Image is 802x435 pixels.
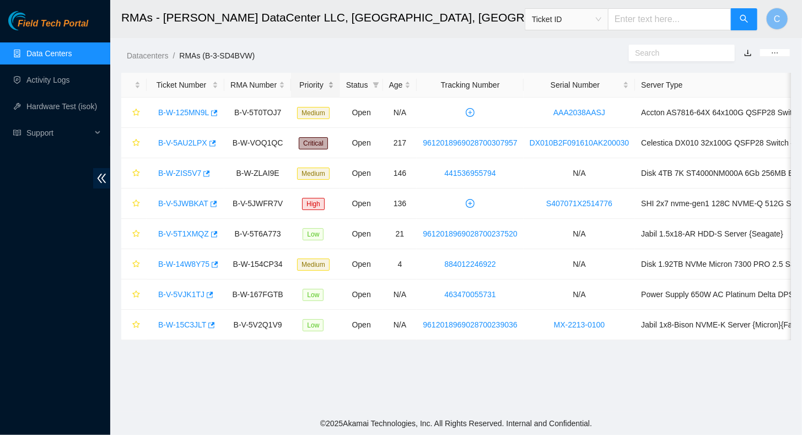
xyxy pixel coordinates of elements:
[383,280,417,310] td: N/A
[383,158,417,189] td: 146
[530,138,629,147] a: DX010B2F091610AK200030
[132,260,140,269] span: star
[132,321,140,330] span: star
[524,158,636,189] td: N/A
[26,49,72,58] a: Data Centers
[383,219,417,249] td: 21
[303,289,324,301] span: Low
[173,51,175,60] span: /
[524,219,636,249] td: N/A
[423,320,517,329] a: 9612018969028700239036
[224,249,291,280] td: B-W-154CP34
[383,310,417,340] td: N/A
[158,290,204,299] a: B-V-5VJK1TJ
[18,19,88,29] span: Field Tech Portal
[158,169,201,178] a: B-W-ZIS5V7
[297,168,330,180] span: Medium
[127,225,141,243] button: star
[340,249,383,280] td: Open
[158,320,206,329] a: B-W-15C3JLT
[132,230,140,239] span: star
[127,286,141,303] button: star
[346,79,368,91] span: Status
[158,138,207,147] a: B-V-5AU2LPX
[132,109,140,117] span: star
[444,169,496,178] a: 441536955794
[93,168,110,189] span: double-left
[383,189,417,219] td: 136
[132,291,140,299] span: star
[532,11,601,28] span: Ticket ID
[127,316,141,334] button: star
[13,129,21,137] span: read
[524,280,636,310] td: N/A
[110,412,802,435] footer: © 2025 Akamai Technologies, Inc. All Rights Reserved. Internal and Confidential.
[774,12,781,26] span: C
[303,228,324,240] span: Low
[731,8,757,30] button: search
[423,229,517,238] a: 9612018969028700237520
[8,20,88,34] a: Akamai TechnologiesField Tech Portal
[127,51,168,60] a: Datacenters
[444,260,496,268] a: 884012246922
[8,11,56,30] img: Akamai Technologies
[224,128,291,158] td: B-W-VOQ1QC
[546,199,612,208] a: S407071X2514776
[297,259,330,271] span: Medium
[158,199,208,208] a: B-V-5JWBKAT
[179,51,255,60] a: RMAs (B-3-SD4BVW)
[158,229,209,238] a: B-V-5T1XMQZ
[461,104,479,121] button: plus-circle
[340,189,383,219] td: Open
[26,122,91,144] span: Support
[26,102,97,111] a: Hardware Test (isok)
[383,98,417,128] td: N/A
[771,49,779,57] span: ellipsis
[299,137,328,149] span: Critical
[127,104,141,121] button: star
[608,8,731,30] input: Enter text here...
[224,280,291,310] td: B-W-167FGTB
[132,200,140,208] span: star
[127,255,141,273] button: star
[224,98,291,128] td: B-V-5T0TOJ7
[373,82,379,88] span: filter
[744,49,752,57] a: download
[340,310,383,340] td: Open
[340,158,383,189] td: Open
[462,199,478,208] span: plus-circle
[127,134,141,152] button: star
[303,319,324,331] span: Low
[417,73,523,98] th: Tracking Number
[740,14,749,25] span: search
[340,98,383,128] td: Open
[524,249,636,280] td: N/A
[127,164,141,182] button: star
[224,189,291,219] td: B-V-5JWFR7V
[26,76,70,84] a: Activity Logs
[383,249,417,280] td: 4
[370,77,381,93] span: filter
[224,219,291,249] td: B-V-5T6A773
[132,139,140,148] span: star
[554,320,605,329] a: MX-2213-0100
[340,280,383,310] td: Open
[383,128,417,158] td: 217
[635,47,720,59] input: Search
[462,108,478,117] span: plus-circle
[158,108,209,117] a: B-W-125MN9L
[302,198,325,210] span: High
[340,128,383,158] td: Open
[224,158,291,189] td: B-W-ZLAI9E
[132,169,140,178] span: star
[766,8,788,30] button: C
[423,138,517,147] a: 9612018969028700307957
[444,290,496,299] a: 463470055731
[736,44,760,62] button: download
[297,107,330,119] span: Medium
[553,108,605,117] a: AAA2038AASJ
[224,310,291,340] td: B-V-5V2Q1V9
[461,195,479,212] button: plus-circle
[158,260,209,268] a: B-W-14W8Y75
[340,219,383,249] td: Open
